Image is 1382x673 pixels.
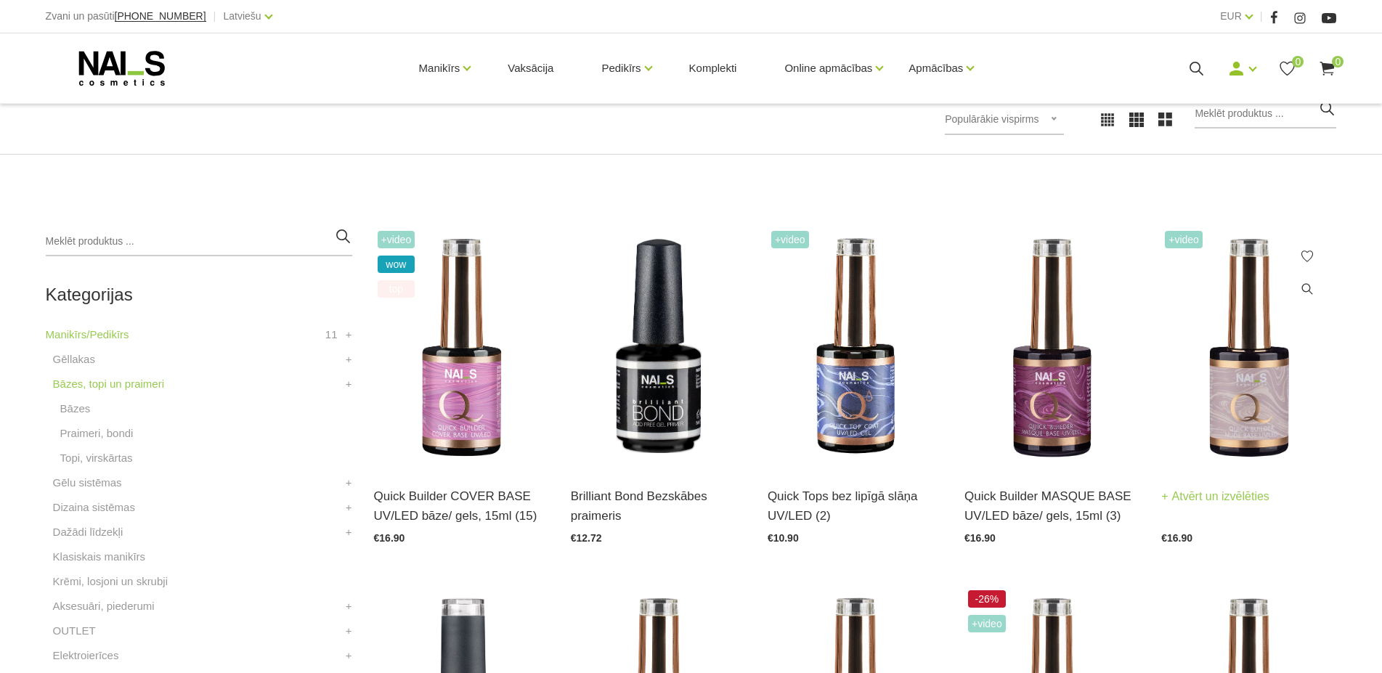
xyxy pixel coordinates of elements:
img: Lieliskas noturības kamuflējošā bāze/gels, kas ir saudzīga pret dabīgo nagu un nebojā naga plātni... [1161,227,1336,468]
span: €12.72 [571,532,602,544]
span: | [1260,7,1263,25]
a: Dažādi līdzekļi [53,523,123,541]
a: Bāzes, topi un praimeri [53,375,164,393]
a: Manikīrs [419,39,460,97]
span: -26% [968,590,1006,608]
span: Populārākie vispirms [945,113,1038,125]
a: Quick Builder MASQUE BASE UV/LED bāze/ gels, 15ml (3) [964,486,1139,526]
a: + [346,523,352,541]
a: Online apmācības [784,39,872,97]
a: Topi, virskārtas [60,449,133,467]
a: Pedikīrs [601,39,641,97]
a: + [346,375,352,393]
a: 0 [1318,60,1336,78]
span: 0 [1332,56,1344,68]
span: €16.90 [1161,532,1192,544]
a: Latviešu [223,7,261,25]
a: OUTLET [53,622,96,640]
input: Meklēt produktus ... [46,227,352,256]
span: +Video [771,231,809,248]
a: Vaksācija [496,33,565,103]
a: + [346,499,352,516]
a: Quick Tops bez lipīgā slāņa UV/LED (2) [768,486,943,526]
a: Bāzes [60,400,91,417]
img: Quick Masque base – viegli maskējoša bāze/gels. Šī bāze/gels ir unikāls produkts ar daudz izmanto... [964,227,1139,468]
a: + [346,474,352,492]
span: €16.90 [964,532,996,544]
a: Elektroierīces [53,647,119,664]
span: €16.90 [374,532,405,544]
input: Meklēt produktus ... [1195,99,1336,129]
a: Dizaina sistēmas [53,499,135,516]
img: Virsējais pārklājums bez lipīgā slāņa.Nodrošina izcilu spīdumu manikīram līdz pat nākamajai profi... [768,227,943,468]
a: 0 [1278,60,1296,78]
a: Krēmi, losjoni un skrubji [53,573,168,590]
span: 0 [1292,56,1304,68]
span: +Video [378,231,415,248]
a: Quick Builder COVER BASE UV/LED bāze/ gels, 15ml (15) [374,486,549,526]
a: + [346,326,352,343]
a: Komplekti [678,33,749,103]
a: Apmācības [909,39,963,97]
a: Brilliant Bond Bezskābes praimeris [571,486,746,526]
span: wow [378,256,415,273]
span: [PHONE_NUMBER] [115,10,206,22]
span: | [214,7,216,25]
span: €10.90 [768,532,799,544]
a: [PHONE_NUMBER] [115,11,206,22]
span: top [378,280,415,298]
div: Zvani un pasūti [46,7,206,25]
a: Gēlu sistēmas [53,474,122,492]
a: Manikīrs/Pedikīrs [46,326,129,343]
span: +Video [1165,231,1203,248]
a: + [346,622,352,640]
a: Aksesuāri, piederumi [53,597,155,615]
a: Praimeri, bondi [60,425,134,442]
a: + [346,647,352,664]
h2: Kategorijas [46,285,352,304]
a: + [346,597,352,615]
a: Klasiskais manikīrs [53,548,146,566]
img: Šī brīža iemīlētākais produkts, kas nepieviļ nevienu meistaru.Perfektas noturības kamuflāžas bāze... [374,227,549,468]
img: Bezskābes saķeres kārta nagiem.Skābi nesaturošs līdzeklis, kas nodrošina lielisku dabīgā naga saķ... [571,227,746,468]
a: + [346,351,352,368]
a: EUR [1220,7,1242,25]
span: +Video [968,615,1006,632]
a: Gēllakas [53,351,95,368]
span: 11 [325,326,338,343]
a: Atvērt un izvēlēties [1161,486,1269,507]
